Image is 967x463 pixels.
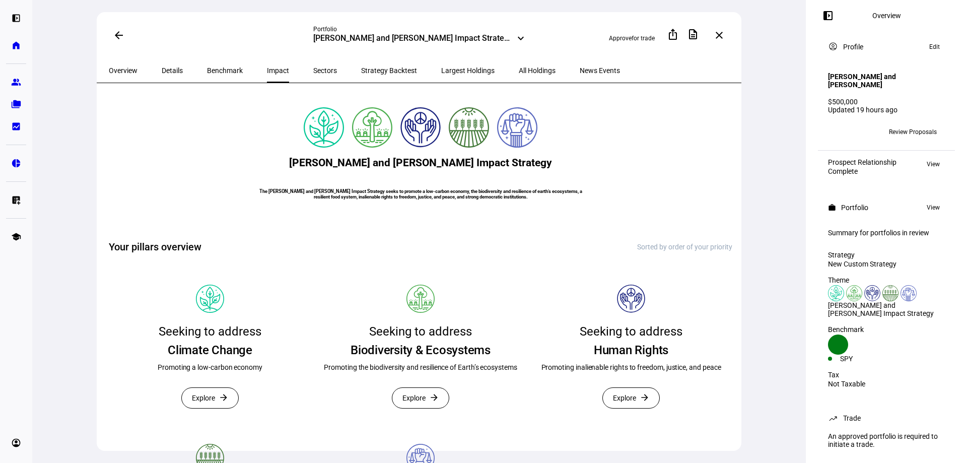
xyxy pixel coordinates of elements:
div: Trade [843,414,861,422]
eth-mat-symbol: list_alt_add [11,195,21,205]
mat-icon: arrow_forward [429,392,439,403]
img: deforestation.colored.svg [846,285,862,301]
span: Explore [613,388,636,408]
div: Complete [828,167,896,175]
div: An approved portfolio is required to initiate a trade. [822,428,951,452]
img: Pillar icon [406,285,435,313]
div: Portfolio [313,25,525,33]
span: Impact [267,67,289,74]
span: Explore [192,388,215,408]
span: Explore [402,388,426,408]
eth-panel-overview-card-header: Profile [828,41,945,53]
span: Overview [109,67,137,74]
button: Explore [181,387,239,409]
span: Strategy Backtest [361,67,417,74]
eth-mat-symbol: home [11,40,21,50]
img: Pillar icon [196,285,224,313]
mat-icon: trending_up [828,413,838,423]
a: folder_copy [6,94,26,114]
a: bid_landscape [6,116,26,137]
img: democracy.colored.svg [901,285,917,301]
div: Benchmark [828,325,945,334]
span: Edit [929,41,940,53]
button: View [922,202,945,214]
eth-mat-symbol: folder_copy [11,99,21,109]
div: Updated 19 hours ago [828,106,945,114]
div: Promoting inalienable rights to freedom, justice, and peace [541,362,721,372]
div: Seeking to address [580,321,682,342]
span: Benchmark [207,67,243,74]
span: Review Proposals [889,124,937,140]
div: [PERSON_NAME] and [PERSON_NAME] Impact Strategy [828,301,945,317]
button: Approvefor trade [601,30,663,46]
span: Largest Holdings [441,67,495,74]
img: sustainableAgriculture.colored.svg [882,285,899,301]
div: Tax [828,371,945,379]
mat-icon: arrow_forward [640,392,650,403]
mat-icon: left_panel_open [822,10,834,22]
div: Seeking to address [159,321,261,342]
mat-icon: close [713,29,725,41]
img: climateChange.colored.svg [304,107,344,148]
div: Theme [828,276,945,284]
img: Pillar icon [617,285,645,313]
span: for trade [632,35,655,42]
img: humanRights.colored.svg [864,285,880,301]
button: Edit [924,41,945,53]
eth-mat-symbol: pie_chart [11,158,21,168]
eth-mat-symbol: group [11,77,21,87]
div: Climate Change [168,342,252,358]
img: humanRights.colored.svg [400,107,441,148]
h2: [PERSON_NAME] and [PERSON_NAME] Impact Strategy [289,157,552,169]
div: Overview [872,12,901,20]
img: climateChange.colored.svg [828,285,844,301]
div: Promoting the biodiversity and resilience of Earth’s ecosystems [324,362,517,372]
div: [PERSON_NAME] and [PERSON_NAME] Impact Strategy - Higher Impact - Backtest [313,33,513,45]
eth-panel-overview-card-header: Portfolio [828,202,945,214]
img: democracy.colored.svg [497,107,537,148]
eth-panel-overview-card-header: Trade [828,412,945,424]
div: Biodiversity & Ecosystems [351,342,491,358]
eth-mat-symbol: left_panel_open [11,13,21,23]
button: Explore [392,387,449,409]
a: group [6,72,26,92]
eth-mat-symbol: account_circle [11,438,21,448]
eth-mat-symbol: bid_landscape [11,121,21,131]
div: Seeking to address [369,321,472,342]
span: View [927,202,940,214]
div: Human Rights [594,342,668,358]
h2: Your pillars overview [109,240,201,254]
div: Prospect Relationship [828,158,896,166]
div: Portfolio [841,204,868,212]
button: View [922,158,945,170]
div: Promoting a low-carbon economy [158,362,262,372]
div: Sorted by order of your priority [637,243,732,251]
mat-icon: ios_share [667,28,679,40]
button: Review Proposals [881,124,945,140]
div: Summary for portfolios in review [828,229,945,237]
mat-icon: keyboard_arrow_down [515,32,527,44]
img: sustainableAgriculture.colored.svg [449,107,489,148]
img: deforestation.colored.svg [352,107,392,148]
div: Profile [843,43,863,51]
div: SPY [840,355,886,363]
span: Approve [609,35,632,42]
mat-icon: description [687,28,699,40]
a: pie_chart [6,153,26,173]
span: Sectors [313,67,337,74]
mat-icon: arrow_back [113,29,125,41]
button: Explore [602,387,660,409]
div: Strategy [828,251,945,259]
div: Not Taxable [828,380,945,388]
a: home [6,35,26,55]
mat-icon: work [828,204,836,212]
span: All Holdings [519,67,556,74]
div: $500,000 [828,98,945,106]
span: Details [162,67,183,74]
h4: [PERSON_NAME] and [PERSON_NAME] [828,73,945,89]
h6: The [PERSON_NAME] and [PERSON_NAME] Impact Strategy seeks to promote a low-carbon economy, the bi... [257,188,584,200]
span: View [927,158,940,170]
eth-mat-symbol: school [11,232,21,242]
mat-icon: account_circle [828,41,838,51]
span: TB [833,128,840,136]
